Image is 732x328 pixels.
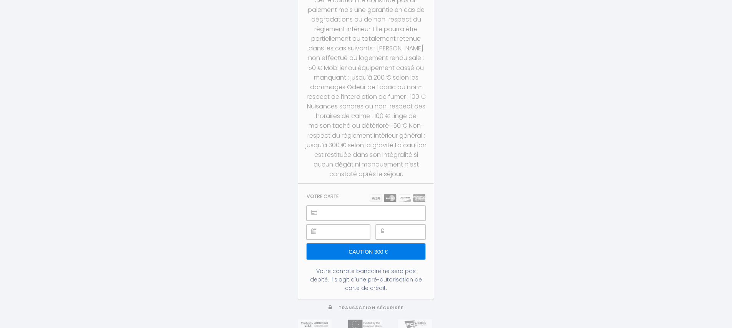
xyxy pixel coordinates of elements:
input: Caution 300 € [307,243,425,260]
img: carts.png [370,194,425,202]
h3: Votre carte [307,193,339,199]
div: Votre compte bancaire ne sera pas débité. Il s'agit d'une pré-autorisation de carte de crédit. [307,267,425,292]
iframe: Cadre sécurisé pour la saisie de la date d'expiration [324,225,370,239]
iframe: Cadre sécurisé pour la saisie du numéro de carte [324,206,425,220]
iframe: Cadre sécurisé pour la saisie du code de sécurité CVC [393,225,425,239]
span: Transaction sécurisée [339,305,403,311]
